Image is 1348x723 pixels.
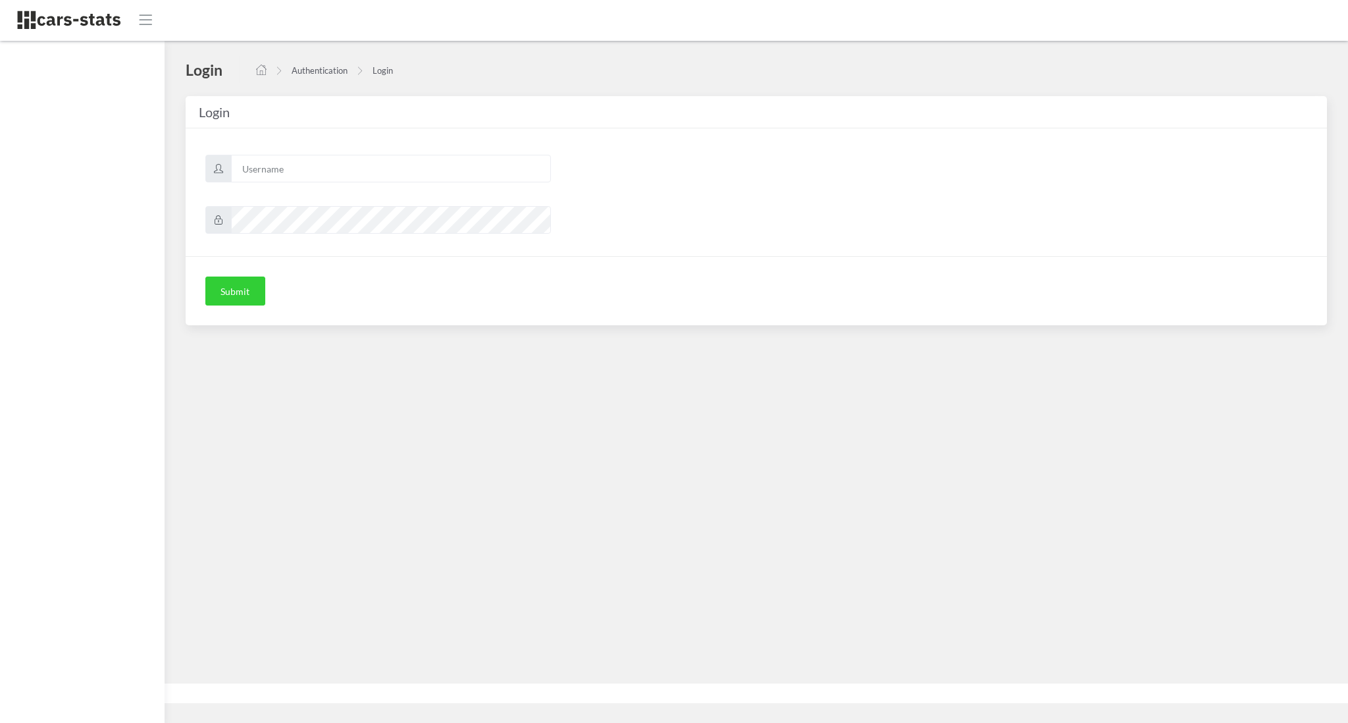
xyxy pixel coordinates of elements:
[231,155,551,182] input: Username
[186,60,222,80] h4: Login
[292,65,348,76] a: Authentication
[199,104,230,120] span: Login
[205,277,265,306] button: Submit
[16,10,122,30] img: navbar brand
[373,65,393,76] a: Login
